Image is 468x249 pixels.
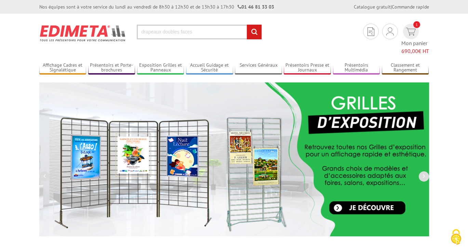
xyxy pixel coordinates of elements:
[137,62,184,74] a: Exposition Grilles et Panneaux
[88,62,135,74] a: Présentoirs et Porte-brochures
[367,27,374,36] img: devis rapide
[247,25,262,39] input: rechercher
[401,39,429,55] span: Mon panier
[382,62,429,74] a: Classement et Rangement
[238,4,274,10] strong: 01 46 81 33 03
[235,62,282,74] a: Services Généraux
[401,24,429,55] a: devis rapide 1 Mon panier 690,00€ HT
[401,47,429,55] span: € HT
[186,62,233,74] a: Accueil Guidage et Sécurité
[354,3,429,10] div: |
[39,62,86,74] a: Affichage Cadres et Signalétique
[413,21,420,28] span: 1
[447,228,465,246] img: Cookies (fenêtre modale)
[333,62,380,74] a: Présentoirs Multimédia
[284,62,331,74] a: Présentoirs Presse et Journaux
[137,25,262,39] input: Rechercher un produit ou une référence...
[39,21,126,46] img: Présentoir, panneau, stand - Edimeta - PLV, affichage, mobilier bureau, entreprise
[406,28,416,36] img: devis rapide
[444,226,468,249] button: Cookies (fenêtre modale)
[386,27,394,36] img: devis rapide
[401,48,418,54] span: 690,00
[39,3,274,10] div: Nos équipes sont à votre service du lundi au vendredi de 8h30 à 12h30 et de 13h30 à 17h30
[354,4,391,10] a: Catalogue gratuit
[392,4,429,10] a: Commande rapide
